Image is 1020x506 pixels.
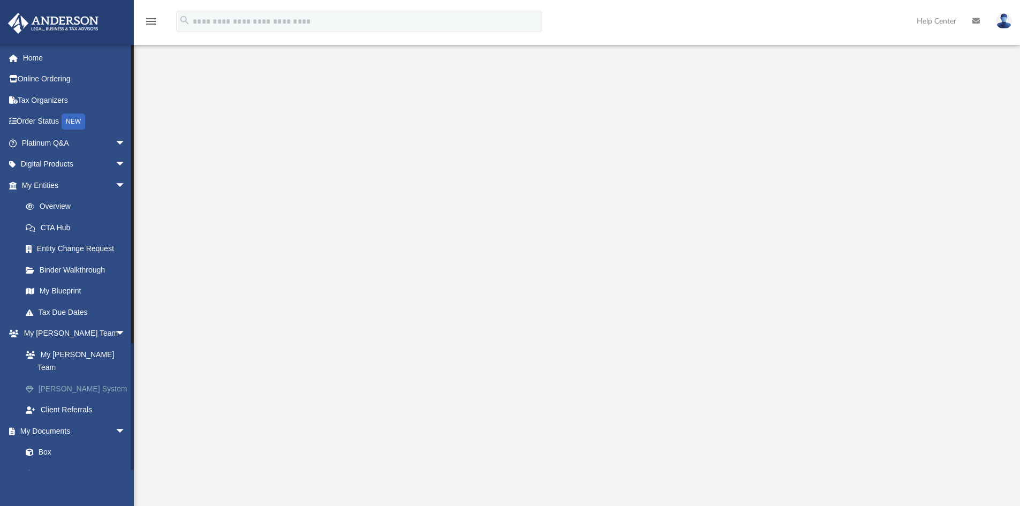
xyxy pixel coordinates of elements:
[15,399,142,421] a: Client Referrals
[7,69,142,90] a: Online Ordering
[15,281,137,302] a: My Blueprint
[7,420,137,442] a: My Documentsarrow_drop_down
[115,323,137,345] span: arrow_drop_down
[15,259,142,281] a: Binder Walkthrough
[115,420,137,442] span: arrow_drop_down
[996,13,1012,29] img: User Pic
[115,132,137,154] span: arrow_drop_down
[15,344,137,378] a: My [PERSON_NAME] Team
[7,47,142,69] a: Home
[5,13,102,34] img: Anderson Advisors Platinum Portal
[145,15,157,28] i: menu
[7,323,142,344] a: My [PERSON_NAME] Teamarrow_drop_down
[7,175,142,196] a: My Entitiesarrow_drop_down
[115,175,137,197] span: arrow_drop_down
[7,154,142,175] a: Digital Productsarrow_drop_down
[145,20,157,28] a: menu
[15,238,142,260] a: Entity Change Request
[15,301,142,323] a: Tax Due Dates
[15,442,131,463] a: Box
[15,463,137,484] a: Meeting Minutes
[15,378,142,399] a: [PERSON_NAME] System
[62,114,85,130] div: NEW
[115,154,137,176] span: arrow_drop_down
[179,14,191,26] i: search
[15,217,142,238] a: CTA Hub
[7,89,142,111] a: Tax Organizers
[7,132,142,154] a: Platinum Q&Aarrow_drop_down
[7,111,142,133] a: Order StatusNEW
[15,196,142,217] a: Overview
